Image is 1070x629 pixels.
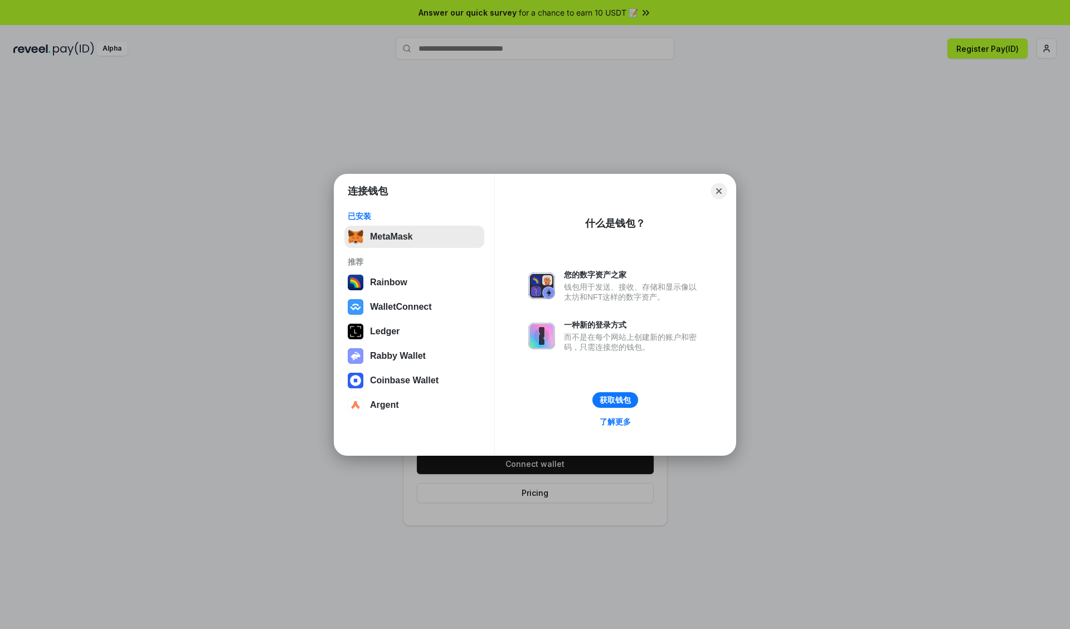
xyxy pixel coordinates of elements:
[348,397,363,413] img: svg+xml,%3Csvg%20width%3D%2228%22%20height%3D%2228%22%20viewBox%3D%220%200%2028%2028%22%20fill%3D...
[344,369,484,392] button: Coinbase Wallet
[370,376,439,386] div: Coinbase Wallet
[370,232,412,242] div: MetaMask
[348,229,363,245] img: svg+xml,%3Csvg%20fill%3D%22none%22%20height%3D%2233%22%20viewBox%3D%220%200%2035%2033%22%20width%...
[592,392,638,408] button: 获取钱包
[370,400,399,410] div: Argent
[370,351,426,361] div: Rabby Wallet
[348,184,388,198] h1: 连接钱包
[348,299,363,315] img: svg+xml,%3Csvg%20width%3D%2228%22%20height%3D%2228%22%20viewBox%3D%220%200%2028%2028%22%20fill%3D...
[344,296,484,318] button: WalletConnect
[711,183,727,199] button: Close
[348,324,363,339] img: svg+xml,%3Csvg%20xmlns%3D%22http%3A%2F%2Fwww.w3.org%2F2000%2Fsvg%22%20width%3D%2228%22%20height%3...
[344,345,484,367] button: Rabby Wallet
[344,394,484,416] button: Argent
[344,271,484,294] button: Rainbow
[564,320,702,330] div: 一种新的登录方式
[370,277,407,287] div: Rainbow
[564,282,702,302] div: 钱包用于发送、接收、存储和显示像以太坊和NFT这样的数字资产。
[348,257,481,267] div: 推荐
[528,323,555,349] img: svg+xml,%3Csvg%20xmlns%3D%22http%3A%2F%2Fwww.w3.org%2F2000%2Fsvg%22%20fill%3D%22none%22%20viewBox...
[593,415,638,429] a: 了解更多
[344,320,484,343] button: Ledger
[370,326,400,337] div: Ledger
[348,211,481,221] div: 已安装
[344,226,484,248] button: MetaMask
[600,395,631,405] div: 获取钱包
[370,302,432,312] div: WalletConnect
[348,348,363,364] img: svg+xml,%3Csvg%20xmlns%3D%22http%3A%2F%2Fwww.w3.org%2F2000%2Fsvg%22%20fill%3D%22none%22%20viewBox...
[528,272,555,299] img: svg+xml,%3Csvg%20xmlns%3D%22http%3A%2F%2Fwww.w3.org%2F2000%2Fsvg%22%20fill%3D%22none%22%20viewBox...
[348,373,363,388] img: svg+xml,%3Csvg%20width%3D%2228%22%20height%3D%2228%22%20viewBox%3D%220%200%2028%2028%22%20fill%3D...
[348,275,363,290] img: svg+xml,%3Csvg%20width%3D%22120%22%20height%3D%22120%22%20viewBox%3D%220%200%20120%20120%22%20fil...
[564,270,702,280] div: 您的数字资产之家
[600,417,631,427] div: 了解更多
[585,217,645,230] div: 什么是钱包？
[564,332,702,352] div: 而不是在每个网站上创建新的账户和密码，只需连接您的钱包。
